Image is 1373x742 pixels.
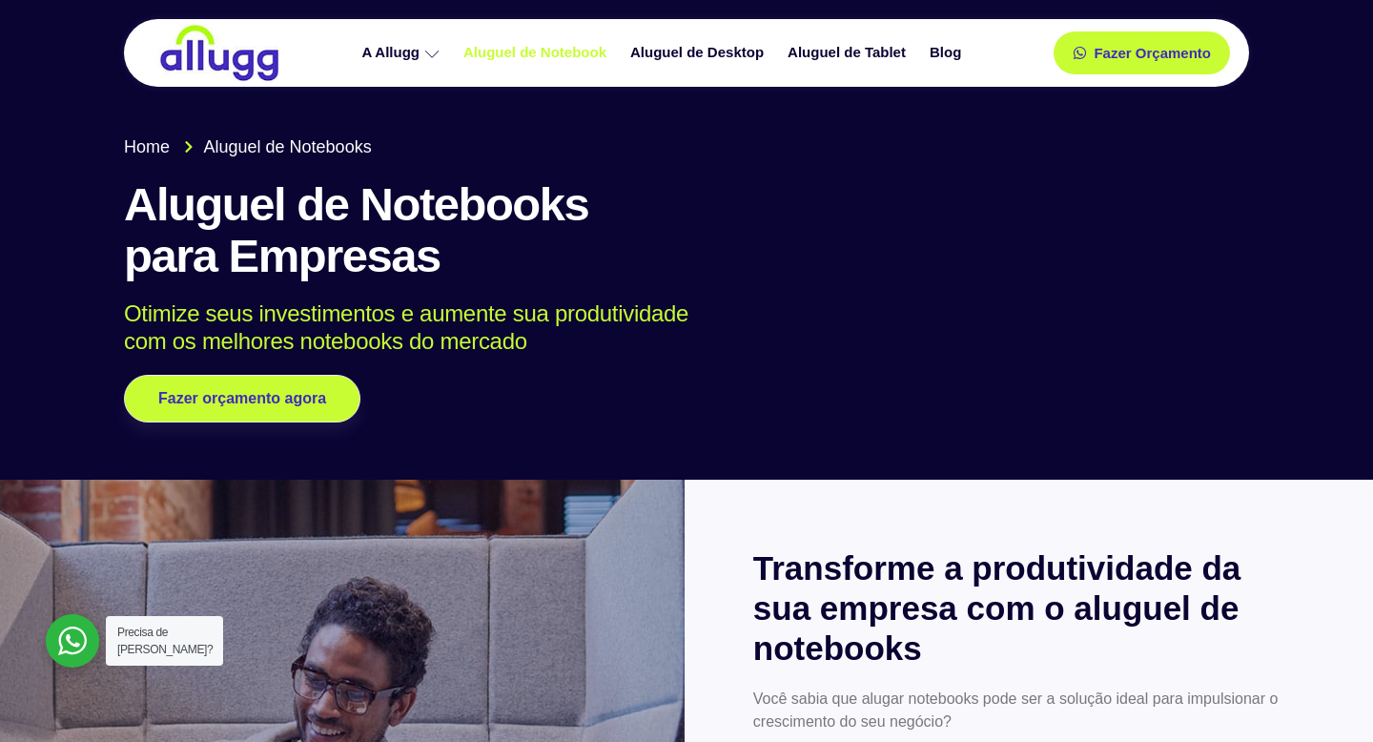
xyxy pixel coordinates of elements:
a: Fazer orçamento agora [124,375,360,423]
a: Aluguel de Desktop [621,36,778,70]
a: Blog [920,36,975,70]
span: Home [124,134,170,160]
span: Fazer Orçamento [1094,46,1211,60]
img: locação de TI é Allugg [157,24,281,82]
a: Aluguel de Notebook [454,36,621,70]
p: Você sabia que alugar notebooks pode ser a solução ideal para impulsionar o crescimento do seu ne... [753,688,1303,733]
h1: Aluguel de Notebooks para Empresas [124,179,1249,282]
h2: Transforme a produtividade da sua empresa com o aluguel de notebooks [753,548,1303,669]
a: Fazer Orçamento [1054,31,1230,74]
a: Aluguel de Tablet [778,36,920,70]
p: Otimize seus investimentos e aumente sua produtividade com os melhores notebooks do mercado [124,300,1221,356]
a: A Allugg [352,36,454,70]
span: Precisa de [PERSON_NAME]? [117,626,213,656]
span: Aluguel de Notebooks [199,134,372,160]
span: Fazer orçamento agora [158,391,326,406]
